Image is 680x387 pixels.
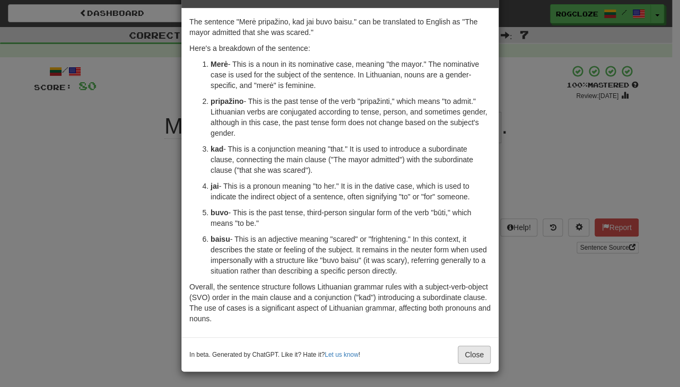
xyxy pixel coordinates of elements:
[189,16,491,38] p: The sentence "Merė pripažino, kad jai buvo baisu." can be translated to English as "The mayor adm...
[211,207,491,228] p: - This is the past tense, third-person singular form of the verb "būti," which means "to be."
[189,43,491,54] p: Here's a breakdown of the sentence:
[325,351,358,358] a: Let us know
[458,346,491,364] button: Close
[211,145,223,153] strong: kad
[211,144,491,175] p: - This is a conjunction meaning "that." It is used to introduce a subordinate clause, connecting ...
[211,235,230,243] strong: baisu
[189,350,360,359] small: In beta. Generated by ChatGPT. Like it? Hate it? !
[211,208,228,217] strong: buvo
[211,234,491,276] p: - This is an adjective meaning "scared" or "frightening." In this context, it describes the state...
[211,182,219,190] strong: jai
[211,96,491,138] p: - This is the past tense of the verb "pripažinti," which means "to admit." Lithuanian verbs are c...
[189,282,491,324] p: Overall, the sentence structure follows Lithuanian grammar rules with a subject-verb-object (SVO)...
[211,181,491,202] p: - This is a pronoun meaning "to her." It is in the dative case, which is used to indicate the ind...
[211,60,228,68] strong: Merė
[211,59,491,91] p: - This is a noun in its nominative case, meaning "the mayor." The nominative case is used for the...
[211,97,243,105] strong: pripažino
